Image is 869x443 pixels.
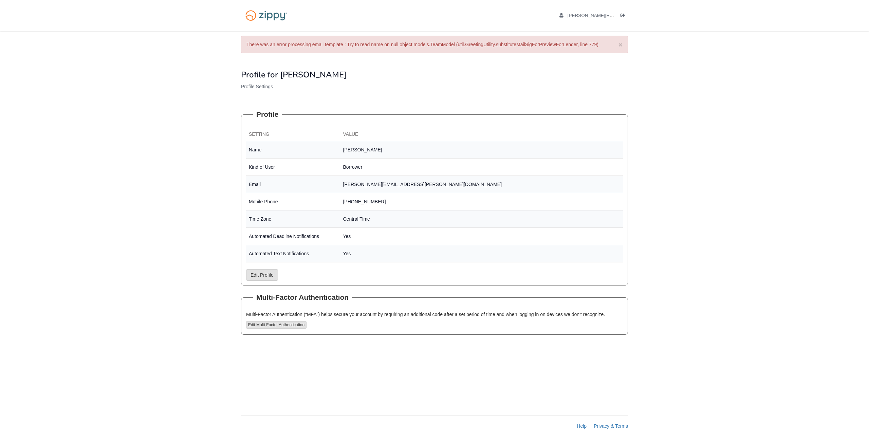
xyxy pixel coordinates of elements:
[246,311,623,318] p: Multi-Factor Authentication (“MFA”) helps secure your account by requiring an additional code aft...
[246,321,307,329] button: Edit Multi-Factor Authentication
[253,109,282,119] legend: Profile
[594,423,628,429] a: Privacy & Terms
[246,228,340,245] td: Automated Deadline Notifications
[241,83,628,90] p: Profile Settings
[568,13,721,18] span: arron.perkins@gmail.com
[340,245,623,262] td: Yes
[246,176,340,193] td: Email
[340,141,623,159] td: [PERSON_NAME]
[241,36,628,53] div: There was an error processing email template : Try to read name on null object models.TeamModel (...
[559,13,721,20] a: edit profile
[246,245,340,262] td: Automated Text Notifications
[241,7,292,24] img: Logo
[246,128,340,141] th: Setting
[340,193,623,210] td: [PHONE_NUMBER]
[340,210,623,228] td: Central Time
[340,176,623,193] td: [PERSON_NAME][EMAIL_ADDRESS][PERSON_NAME][DOMAIN_NAME]
[246,210,340,228] td: Time Zone
[246,269,278,281] a: Edit Profile
[246,141,340,159] td: Name
[340,159,623,176] td: Borrower
[340,228,623,245] td: Yes
[577,423,587,429] a: Help
[253,292,352,302] legend: Multi-Factor Authentication
[241,70,628,79] h1: Profile for [PERSON_NAME]
[246,159,340,176] td: Kind of User
[340,128,623,141] th: Value
[618,41,623,48] button: ×
[621,13,628,20] a: Log out
[246,193,340,210] td: Mobile Phone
